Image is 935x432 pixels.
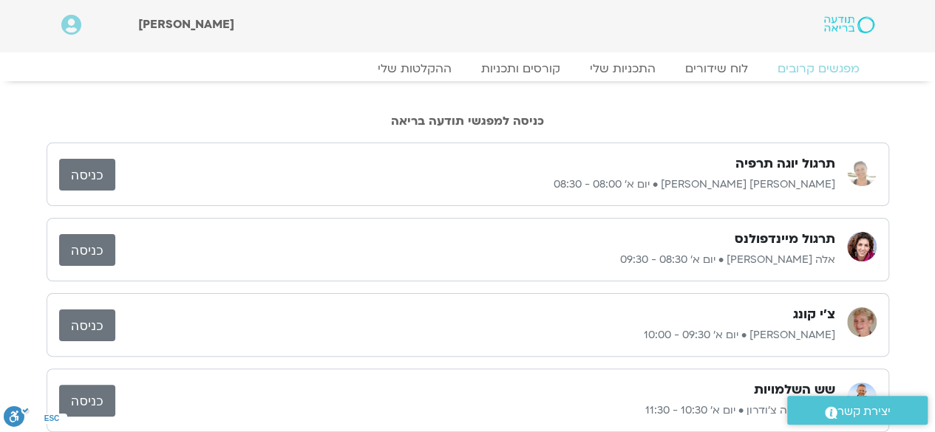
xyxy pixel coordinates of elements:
p: מועדון פמה צ'ודרון • יום א׳ 10:30 - 11:30 [115,402,835,419]
img: חני שלם [847,307,877,337]
h3: תרגול מיינדפולנס [735,230,835,248]
p: אלה [PERSON_NAME] • יום א׳ 08:30 - 09:30 [115,251,835,269]
a: כניסה [59,309,115,341]
h3: תרגול יוגה תרפיה [735,155,835,173]
h3: צ'י קונג [793,306,835,323]
span: [PERSON_NAME] [138,16,234,32]
h2: כניסה למפגשי תודעה בריאה [47,114,889,128]
a: ההקלטות שלי [363,61,466,76]
a: התכניות שלי [575,61,670,76]
a: כניסה [59,234,115,266]
a: לוח שידורים [670,61,763,76]
nav: Menu [61,61,874,76]
p: [PERSON_NAME] • יום א׳ 09:30 - 10:00 [115,326,835,344]
a: כניסה [59,385,115,416]
img: סיגל כהן [847,157,877,186]
a: כניסה [59,159,115,191]
p: [PERSON_NAME] [PERSON_NAME] • יום א׳ 08:00 - 08:30 [115,176,835,193]
a: מפגשים קרובים [763,61,874,76]
span: יצירת קשר [837,402,891,422]
img: אלה טולנאי [847,232,877,261]
a: קורסים ותכניות [466,61,575,76]
img: מועדון פמה צ'ודרון [847,383,877,412]
h3: שש השלמויות [754,381,835,399]
a: יצירת קשר [787,396,928,425]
